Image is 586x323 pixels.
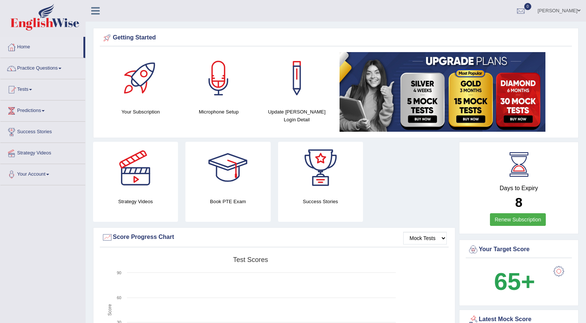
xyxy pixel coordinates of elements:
div: Score Progress Chart [102,232,447,243]
h4: Your Subscription [105,108,176,116]
b: 8 [515,195,522,210]
a: Practice Questions [0,58,85,77]
img: small5.jpg [340,52,545,132]
h4: Days to Expiry [468,185,570,192]
a: Success Stories [0,122,85,140]
tspan: Test scores [233,256,268,263]
h4: Update [PERSON_NAME] Login Detail [261,108,332,124]
text: 90 [117,271,121,275]
a: Your Account [0,164,85,183]
span: 0 [524,3,532,10]
a: Renew Subscription [490,213,546,226]
a: Predictions [0,100,85,119]
div: Getting Started [102,32,570,44]
text: 60 [117,295,121,300]
h4: Strategy Videos [93,198,178,205]
h4: Book PTE Exam [185,198,270,205]
div: Your Target Score [468,244,570,255]
a: Home [0,37,83,55]
h4: Microphone Setup [184,108,254,116]
a: Strategy Videos [0,143,85,161]
tspan: Score [107,304,112,316]
a: Tests [0,79,85,98]
h4: Success Stories [278,198,363,205]
b: 65+ [494,268,535,295]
